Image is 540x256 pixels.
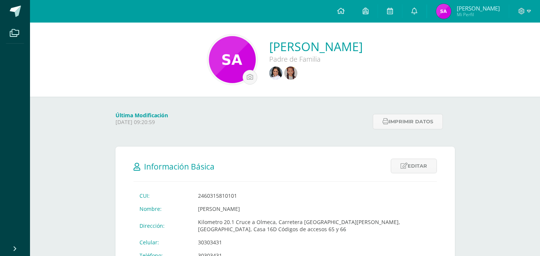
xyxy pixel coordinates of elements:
td: 2460315810101 [192,189,437,202]
img: 210873db1d01fa784eba38c549842e5d.png [269,67,282,80]
td: Dirección: [133,215,192,236]
span: Información Básica [144,161,214,172]
img: 62874d87ed7bbfb6d5a65a5fd3db55ab.png [436,4,451,19]
a: Editar [391,159,437,173]
td: CUI: [133,189,192,202]
img: 6faff777b51cbacc791e8bc04a007ad6.png [284,67,297,80]
td: 30303431 [192,236,437,249]
td: Nombre: [133,202,192,215]
img: d00d9e7c24748ae2595757e3452dcb08.png [209,36,256,83]
td: Celular: [133,236,192,249]
span: [PERSON_NAME] [457,5,500,12]
td: Kilometro 20.1 Cruce a Olmeca, Carretera [GEOGRAPHIC_DATA][PERSON_NAME], [GEOGRAPHIC_DATA], Casa ... [192,215,437,236]
h4: Última Modificación [115,112,369,119]
p: [DATE] 09:20:59 [115,119,369,126]
a: [PERSON_NAME] [269,38,363,55]
span: Mi Perfil [457,11,500,18]
button: Imprimir datos [373,114,443,129]
div: Padre de Familia [269,55,363,64]
td: [PERSON_NAME] [192,202,437,215]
